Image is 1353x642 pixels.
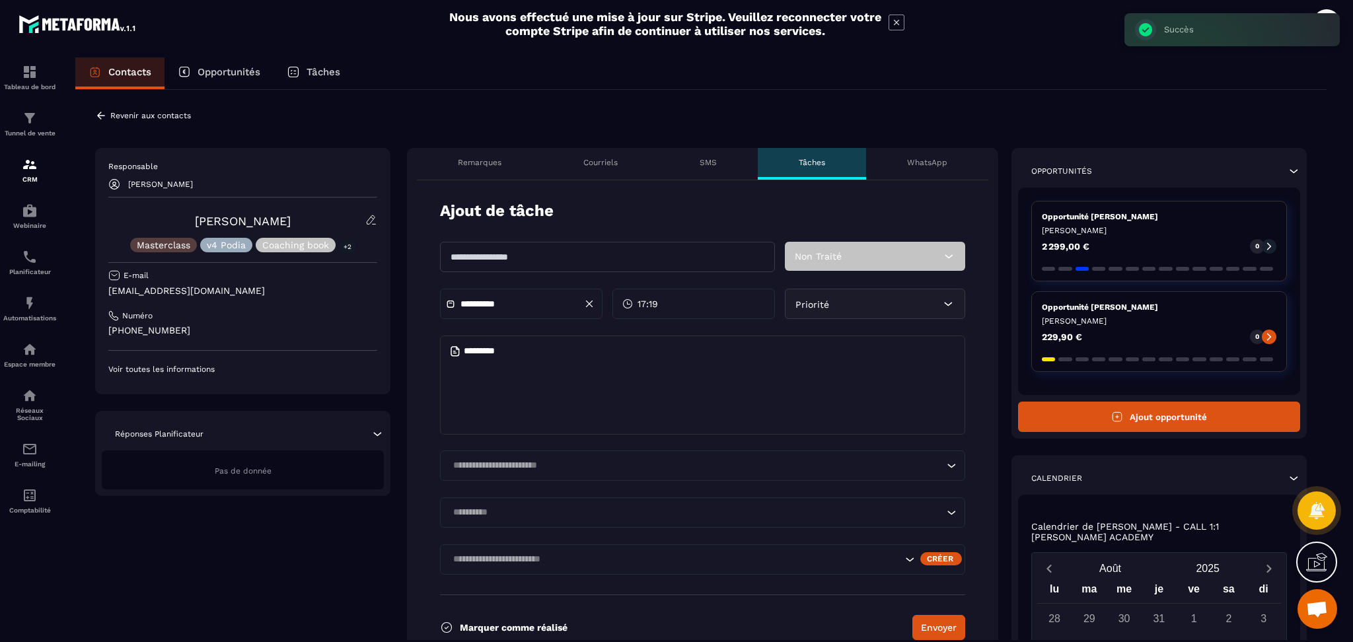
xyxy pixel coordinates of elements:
[75,57,165,89] a: Contacts
[1037,559,1062,577] button: Previous month
[3,378,56,431] a: social-networksocial-networkRéseaux Sociaux
[1042,302,1276,312] p: Opportunité [PERSON_NAME]
[3,460,56,468] p: E-mailing
[3,507,56,514] p: Comptabilité
[115,429,203,439] p: Réponses Planificateur
[307,66,340,78] p: Tâches
[3,222,56,229] p: Webinaire
[22,157,38,172] img: formation
[449,458,943,473] input: Search for option
[440,544,965,575] div: Search for option
[1031,166,1092,176] p: Opportunités
[449,505,943,520] input: Search for option
[440,497,965,528] div: Search for option
[3,100,56,147] a: formationformationTunnel de vente
[108,324,377,337] p: [PHONE_NUMBER]
[638,297,658,310] span: 17:19
[1252,607,1275,630] div: 3
[1255,242,1259,251] p: 0
[795,251,842,262] span: Non Traité
[1148,607,1171,630] div: 31
[3,176,56,183] p: CRM
[108,364,377,374] p: Voir toutes les informations
[18,12,137,36] img: logo
[440,450,965,481] div: Search for option
[3,239,56,285] a: schedulerschedulerPlanificateur
[22,249,38,265] img: scheduler
[1072,580,1107,603] div: ma
[262,240,329,250] p: Coaching book
[1177,580,1212,603] div: ve
[3,431,56,478] a: emailemailE-mailing
[108,161,377,172] p: Responsable
[1113,607,1136,630] div: 30
[110,111,191,120] p: Revenir aux contacts
[22,388,38,404] img: social-network
[920,552,962,565] div: Créer
[195,214,291,228] a: [PERSON_NAME]
[137,240,190,250] p: Masterclass
[1042,242,1089,251] p: 2 299,00 €
[458,157,501,168] p: Remarques
[1031,473,1082,483] p: Calendrier
[3,478,56,524] a: accountantaccountantComptabilité
[3,332,56,378] a: automationsautomationsEspace membre
[1212,580,1247,603] div: sa
[583,157,618,168] p: Courriels
[339,240,356,254] p: +2
[799,157,825,168] p: Tâches
[128,180,193,189] p: [PERSON_NAME]
[122,310,153,321] p: Numéro
[1042,332,1082,341] p: 229,90 €
[108,66,151,78] p: Contacts
[1031,521,1287,542] p: Calendrier de [PERSON_NAME] - CALL 1:1 [PERSON_NAME] ACADEMY
[3,314,56,322] p: Automatisations
[22,295,38,311] img: automations
[449,552,902,567] input: Search for option
[165,57,274,89] a: Opportunités
[22,341,38,357] img: automations
[440,200,554,222] p: Ajout de tâche
[274,57,353,89] a: Tâches
[22,64,38,80] img: formation
[3,285,56,332] a: automationsautomationsAutomatisations
[3,361,56,368] p: Espace membre
[22,110,38,126] img: formation
[22,441,38,457] img: email
[124,270,149,281] p: E-mail
[22,203,38,219] img: automations
[215,466,272,476] span: Pas de donnée
[795,299,829,310] span: Priorité
[912,615,965,640] button: Envoyer
[1142,580,1177,603] div: je
[1217,607,1240,630] div: 2
[1255,332,1259,341] p: 0
[1037,580,1072,603] div: lu
[1078,607,1101,630] div: 29
[1042,316,1276,326] p: [PERSON_NAME]
[1298,589,1337,629] a: Ouvrir le chat
[700,157,717,168] p: SMS
[3,54,56,100] a: formationformationTableau de bord
[3,407,56,421] p: Réseaux Sociaux
[3,129,56,137] p: Tunnel de vente
[1062,557,1159,580] button: Open months overlay
[907,157,947,168] p: WhatsApp
[3,147,56,193] a: formationformationCRM
[1018,402,1300,432] button: Ajout opportunité
[207,240,246,250] p: v4 Podia
[1043,607,1066,630] div: 28
[1042,225,1276,236] p: [PERSON_NAME]
[108,285,377,297] p: [EMAIL_ADDRESS][DOMAIN_NAME]
[1257,559,1281,577] button: Next month
[3,268,56,275] p: Planificateur
[22,487,38,503] img: accountant
[449,10,882,38] h2: Nous avons effectué une mise à jour sur Stripe. Veuillez reconnecter votre compte Stripe afin de ...
[198,66,260,78] p: Opportunités
[460,622,567,633] p: Marquer comme réalisé
[1042,211,1276,222] p: Opportunité [PERSON_NAME]
[1183,607,1206,630] div: 1
[1159,557,1257,580] button: Open years overlay
[1246,580,1281,603] div: di
[3,193,56,239] a: automationsautomationsWebinaire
